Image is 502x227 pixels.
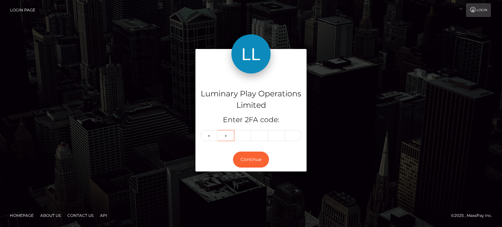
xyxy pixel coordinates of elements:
button: Continue [233,152,269,168]
a: API [97,210,110,220]
h5: Enter 2FA code: [200,115,302,125]
a: Login [466,3,491,17]
a: About Us [38,210,63,220]
a: Contact Us [65,210,96,220]
a: Homepage [7,210,36,220]
a: Login Page [10,3,35,17]
div: © 2025 , MassPay Inc. [451,212,497,219]
h4: Luminary Play Operations Limited [200,88,302,111]
img: Luminary Play Operations Limited [231,34,271,73]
